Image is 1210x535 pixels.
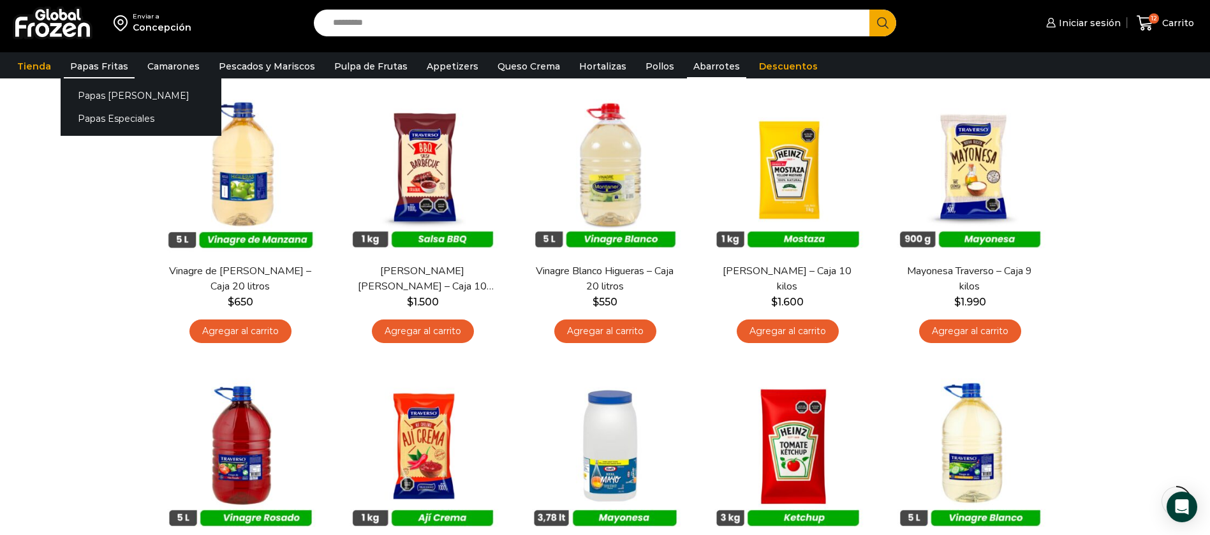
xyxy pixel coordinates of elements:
div: Enviar a [133,12,191,21]
a: Agregar al carrito: “Mayonesa Traverso - Caja 9 kilos” [919,319,1021,343]
a: [PERSON_NAME] [PERSON_NAME] – Caja 10 kilos [349,264,496,293]
a: Tienda [11,54,57,78]
div: Concepción [133,21,191,34]
bdi: 650 [228,296,253,308]
bdi: 1.500 [407,296,439,308]
button: Search button [869,10,896,36]
a: 12 Carrito [1133,8,1197,38]
a: Pulpa de Frutas [328,54,414,78]
span: $ [593,296,599,308]
span: $ [228,296,234,308]
a: Papas Especiales [61,107,221,131]
a: Abarrotes [687,54,746,78]
a: [PERSON_NAME] – Caja 10 kilos [714,264,860,293]
span: 12 [1149,13,1159,24]
div: Open Intercom Messenger [1167,492,1197,522]
a: Iniciar sesión [1043,10,1121,36]
a: Vinagre Blanco Higueras – Caja 20 litros [531,264,678,293]
bdi: 1.600 [771,296,804,308]
a: Camarones [141,54,206,78]
a: Agregar al carrito: “Mostaza Heinz - Caja 10 kilos” [737,319,839,343]
img: address-field-icon.svg [114,12,133,34]
a: Agregar al carrito: “Salsa Barbacue Traverso - Caja 10 kilos” [372,319,474,343]
span: $ [407,296,413,308]
a: Pescados y Mariscos [212,54,321,78]
span: Iniciar sesión [1056,17,1121,29]
a: Agregar al carrito: “Vinagre Blanco Higueras - Caja 20 litros” [554,319,656,343]
a: Pollos [639,54,681,78]
a: Queso Crema [491,54,566,78]
span: Carrito [1159,17,1194,29]
a: Papas Fritas [64,54,135,78]
a: Appetizers [420,54,485,78]
span: $ [771,296,778,308]
bdi: 550 [593,296,617,308]
a: Hortalizas [573,54,633,78]
a: Vinagre de [PERSON_NAME] – Caja 20 litros [166,264,313,293]
span: $ [954,296,961,308]
a: Mayonesa Traverso – Caja 9 kilos [896,264,1043,293]
bdi: 1.990 [954,296,986,308]
a: Descuentos [753,54,824,78]
a: Papas [PERSON_NAME] [61,84,221,107]
a: Agregar al carrito: “Vinagre de Manzana Higueras - Caja 20 litros” [189,319,291,343]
